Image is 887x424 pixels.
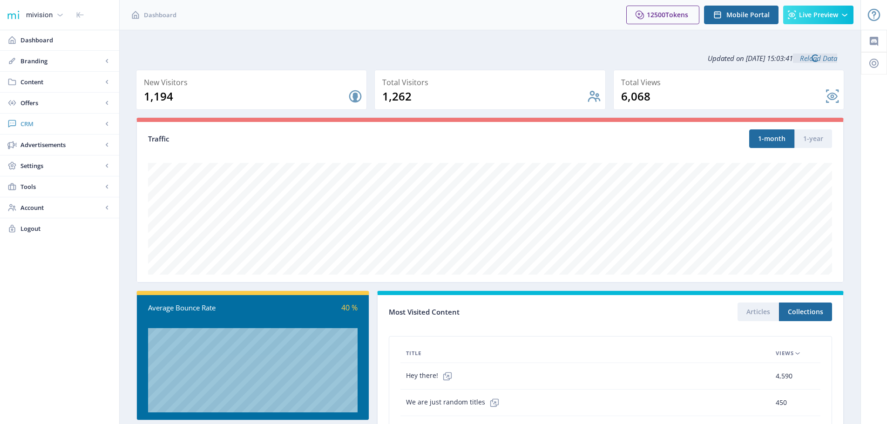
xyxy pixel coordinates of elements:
[779,303,832,321] button: Collections
[382,76,601,89] div: Total Visitors
[406,367,457,385] span: Hey there!
[389,305,610,319] div: Most Visited Content
[406,348,421,359] span: Title
[20,203,102,212] span: Account
[799,11,838,19] span: Live Preview
[148,134,490,144] div: Traffic
[20,182,102,191] span: Tools
[148,303,253,313] div: Average Bounce Rate
[749,129,794,148] button: 1-month
[20,35,112,45] span: Dashboard
[776,348,794,359] span: Views
[665,10,688,19] span: Tokens
[776,370,792,382] span: 4,590
[726,11,770,19] span: Mobile Portal
[621,89,825,104] div: 6,068
[382,89,586,104] div: 1,262
[20,77,102,87] span: Content
[621,76,840,89] div: Total Views
[20,224,112,233] span: Logout
[20,56,102,66] span: Branding
[20,140,102,149] span: Advertisements
[704,6,779,24] button: Mobile Portal
[738,303,779,321] button: Articles
[6,7,20,22] img: 1f20cf2a-1a19-485c-ac21-848c7d04f45b.png
[794,129,832,148] button: 1-year
[136,47,844,70] div: Updated on [DATE] 15:03:41
[20,98,102,108] span: Offers
[26,5,53,25] div: mivision
[20,161,102,170] span: Settings
[406,393,504,412] span: We are just random titles
[144,76,363,89] div: New Visitors
[776,397,787,408] span: 450
[793,54,837,63] a: Reload Data
[626,6,699,24] button: 12500Tokens
[20,119,102,128] span: CRM
[144,10,176,20] span: Dashboard
[144,89,348,104] div: 1,194
[341,303,358,313] span: 40 %
[783,6,853,24] button: Live Preview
